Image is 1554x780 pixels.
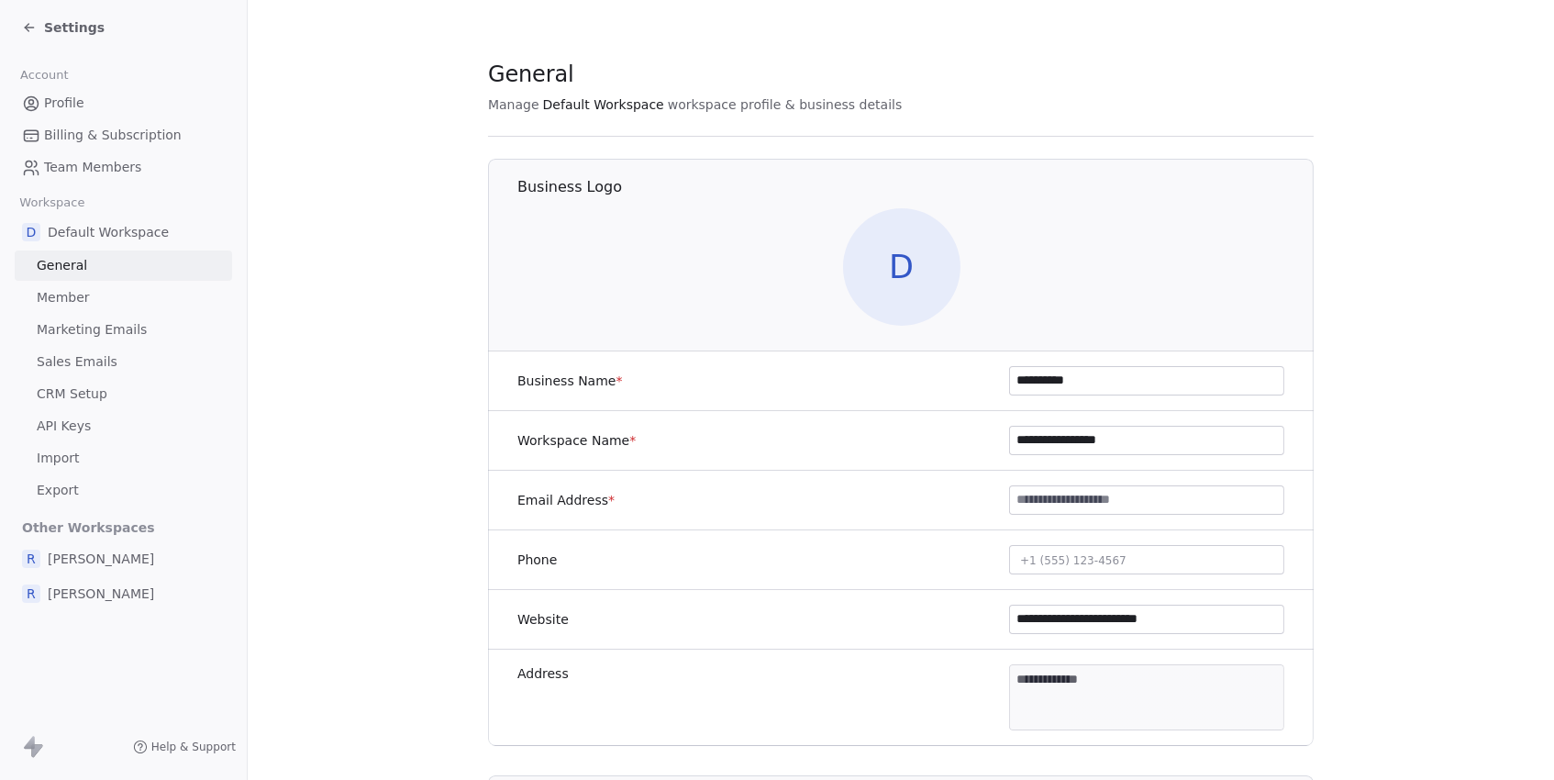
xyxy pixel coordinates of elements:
span: Profile [44,94,84,113]
label: Website [517,610,569,629]
span: Billing & Subscription [44,126,182,145]
span: Workspace [12,189,93,217]
a: Sales Emails [15,347,232,377]
span: Sales Emails [37,352,117,372]
a: Marketing Emails [15,315,232,345]
span: General [37,256,87,275]
label: Phone [517,551,557,569]
span: Manage [488,95,539,114]
span: Default Workspace [48,223,169,241]
span: API Keys [37,417,91,436]
button: +1 (555) 123-4567 [1009,545,1284,574]
span: Import [37,449,79,468]
span: [PERSON_NAME] [48,585,154,603]
label: Email Address [517,491,615,509]
span: Account [12,61,76,89]
span: D [22,223,40,241]
span: +1 (555) 123-4567 [1020,554,1127,567]
a: Help & Support [133,740,236,754]
label: Address [517,664,569,683]
a: Billing & Subscription [15,120,232,150]
a: Member [15,283,232,313]
span: General [488,61,574,88]
span: Help & Support [151,740,236,754]
span: R [22,550,40,568]
a: Settings [22,18,105,37]
a: Import [15,443,232,474]
a: Profile [15,88,232,118]
span: CRM Setup [37,384,107,404]
span: Export [37,481,79,500]
label: Business Name [517,372,623,390]
a: API Keys [15,411,232,441]
span: Team Members [44,158,141,177]
span: workspace profile & business details [668,95,903,114]
a: CRM Setup [15,379,232,409]
span: Other Workspaces [15,513,162,542]
span: Default Workspace [543,95,664,114]
span: [PERSON_NAME] [48,550,154,568]
span: Settings [44,18,105,37]
span: R [22,585,40,603]
h1: Business Logo [517,177,1315,197]
a: Team Members [15,152,232,183]
a: Export [15,475,232,506]
span: Member [37,288,90,307]
span: Marketing Emails [37,320,147,340]
label: Workspace Name [517,431,636,450]
span: D [843,208,960,326]
a: General [15,251,232,281]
